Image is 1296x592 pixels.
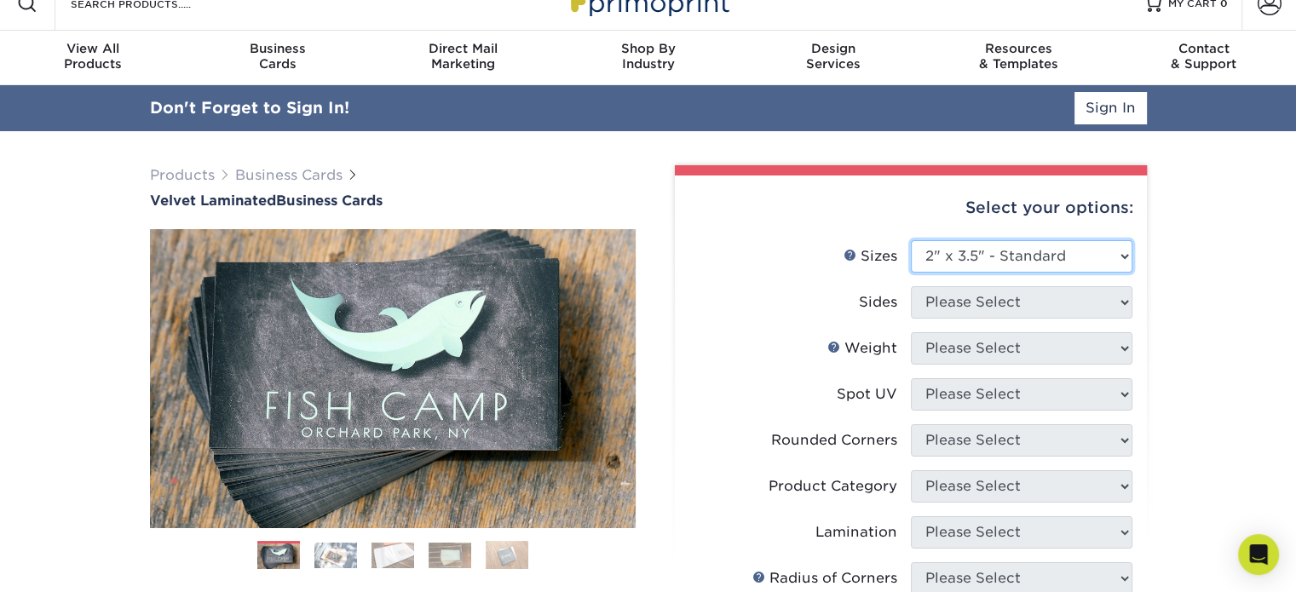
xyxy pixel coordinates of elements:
[925,31,1110,85] a: Resources& Templates
[1238,534,1279,575] div: Open Intercom Messenger
[688,175,1133,240] div: Select your options:
[837,384,897,405] div: Spot UV
[556,41,740,72] div: Industry
[771,430,897,451] div: Rounded Corners
[185,41,370,72] div: Cards
[371,41,556,72] div: Marketing
[925,41,1110,56] span: Resources
[486,541,528,570] img: Business Cards 05
[752,568,897,589] div: Radius of Corners
[769,476,897,497] div: Product Category
[235,167,343,183] a: Business Cards
[556,31,740,85] a: Shop ByIndustry
[859,292,897,313] div: Sides
[1111,41,1296,56] span: Contact
[740,31,925,85] a: DesignServices
[150,96,349,120] div: Don't Forget to Sign In!
[150,193,636,209] h1: Business Cards
[844,246,897,267] div: Sizes
[185,41,370,56] span: Business
[257,535,300,578] img: Business Cards 01
[740,41,925,72] div: Services
[150,193,276,209] span: Velvet Laminated
[314,543,357,568] img: Business Cards 02
[429,543,471,568] img: Business Cards 04
[556,41,740,56] span: Shop By
[1074,92,1147,124] a: Sign In
[740,41,925,56] span: Design
[372,543,414,568] img: Business Cards 03
[815,522,897,543] div: Lamination
[1111,41,1296,72] div: & Support
[185,31,370,85] a: BusinessCards
[150,167,215,183] a: Products
[1111,31,1296,85] a: Contact& Support
[925,41,1110,72] div: & Templates
[827,338,897,359] div: Weight
[150,193,636,209] a: Velvet LaminatedBusiness Cards
[371,41,556,56] span: Direct Mail
[371,31,556,85] a: Direct MailMarketing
